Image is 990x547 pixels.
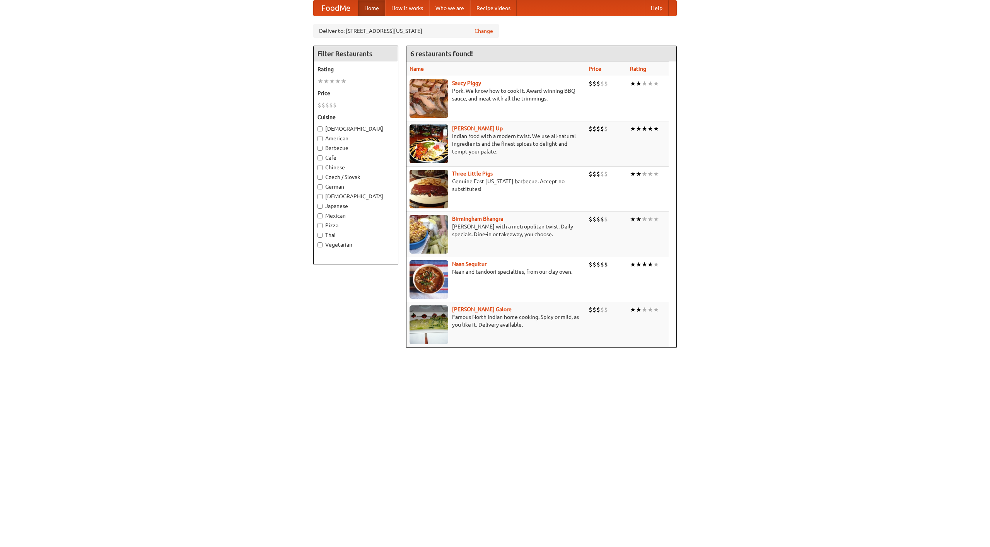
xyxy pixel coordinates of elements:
[317,165,323,170] input: Chinese
[642,305,647,314] li: ★
[410,215,448,254] img: bhangra.jpg
[600,170,604,178] li: $
[341,77,346,85] li: ★
[317,65,394,73] h5: Rating
[452,170,493,177] b: Three Little Pigs
[596,124,600,133] li: $
[317,144,394,152] label: Barbecue
[323,77,329,85] li: ★
[636,260,642,269] li: ★
[592,260,596,269] li: $
[592,79,596,88] li: $
[410,305,448,344] img: currygalore.jpg
[333,101,337,109] li: $
[410,79,448,118] img: saucy.jpg
[321,101,325,109] li: $
[410,66,424,72] a: Name
[452,216,503,222] a: Birmingham Bhangra
[647,215,653,223] li: ★
[647,124,653,133] li: ★
[317,155,323,160] input: Cafe
[317,194,323,199] input: [DEMOGRAPHIC_DATA]
[317,175,323,180] input: Czech / Slovak
[604,79,608,88] li: $
[317,146,323,151] input: Barbecue
[452,80,481,86] a: Saucy Piggy
[317,101,321,109] li: $
[600,260,604,269] li: $
[317,125,394,133] label: [DEMOGRAPHIC_DATA]
[642,124,647,133] li: ★
[589,170,592,178] li: $
[604,260,608,269] li: $
[317,204,323,209] input: Japanese
[600,305,604,314] li: $
[647,170,653,178] li: ★
[642,170,647,178] li: ★
[317,89,394,97] h5: Price
[653,215,659,223] li: ★
[596,305,600,314] li: $
[647,305,653,314] li: ★
[410,223,582,238] p: [PERSON_NAME] with a metropolitan twist. Daily specials. Dine-in or takeaway, you choose.
[604,124,608,133] li: $
[589,260,592,269] li: $
[653,170,659,178] li: ★
[317,222,394,229] label: Pizza
[410,177,582,193] p: Genuine East [US_STATE] barbecue. Accept no substitutes!
[592,215,596,223] li: $
[596,170,600,178] li: $
[596,215,600,223] li: $
[317,242,323,247] input: Vegetarian
[410,170,448,208] img: littlepigs.jpg
[452,261,486,267] a: Naan Sequitur
[317,183,394,191] label: German
[600,124,604,133] li: $
[589,66,601,72] a: Price
[636,170,642,178] li: ★
[630,305,636,314] li: ★
[358,0,385,16] a: Home
[596,260,600,269] li: $
[452,306,512,312] a: [PERSON_NAME] Galore
[410,132,582,155] p: Indian food with a modern twist. We use all-natural ingredients and the finest spices to delight ...
[642,260,647,269] li: ★
[314,46,398,61] h4: Filter Restaurants
[630,124,636,133] li: ★
[317,241,394,249] label: Vegetarian
[314,0,358,16] a: FoodMe
[429,0,470,16] a: Who we are
[592,305,596,314] li: $
[653,260,659,269] li: ★
[410,124,448,163] img: curryup.jpg
[317,193,394,200] label: [DEMOGRAPHIC_DATA]
[475,27,493,35] a: Change
[647,79,653,88] li: ★
[636,305,642,314] li: ★
[410,260,448,299] img: naansequitur.jpg
[600,79,604,88] li: $
[410,313,582,329] p: Famous North Indian home cooking. Spicy or mild, as you like it. Delivery available.
[589,305,592,314] li: $
[317,77,323,85] li: ★
[653,79,659,88] li: ★
[317,184,323,189] input: German
[325,101,329,109] li: $
[592,124,596,133] li: $
[636,79,642,88] li: ★
[313,24,499,38] div: Deliver to: [STREET_ADDRESS][US_STATE]
[596,79,600,88] li: $
[653,305,659,314] li: ★
[317,202,394,210] label: Japanese
[642,79,647,88] li: ★
[592,170,596,178] li: $
[410,87,582,102] p: Pork. We know how to cook it. Award-winning BBQ sauce, and meat with all the trimmings.
[600,215,604,223] li: $
[452,125,503,131] a: [PERSON_NAME] Up
[636,124,642,133] li: ★
[329,77,335,85] li: ★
